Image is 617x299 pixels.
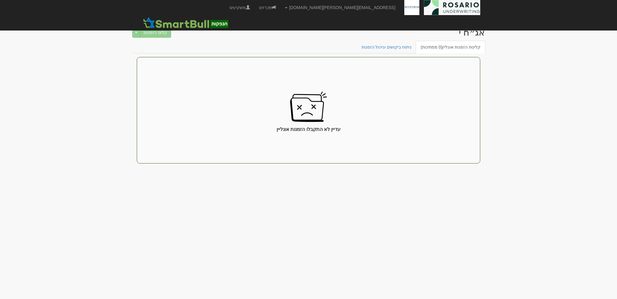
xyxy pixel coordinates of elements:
[289,87,328,126] img: empty-folder
[421,45,442,49] span: (0 ממתינות)
[141,17,230,29] img: SmartBull Logo
[357,41,417,53] a: ניתוח ביקושים וניהול הזמנות
[459,27,485,37] div: מישורים השקעות נדל"ן בע"מ - אג״ח (י) - הנפקה לציבור
[277,126,341,133] span: עדיין לא התקבלו הזמנות אונליין
[416,41,485,53] a: קליטת הזמנות אונליין(0 ממתינות)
